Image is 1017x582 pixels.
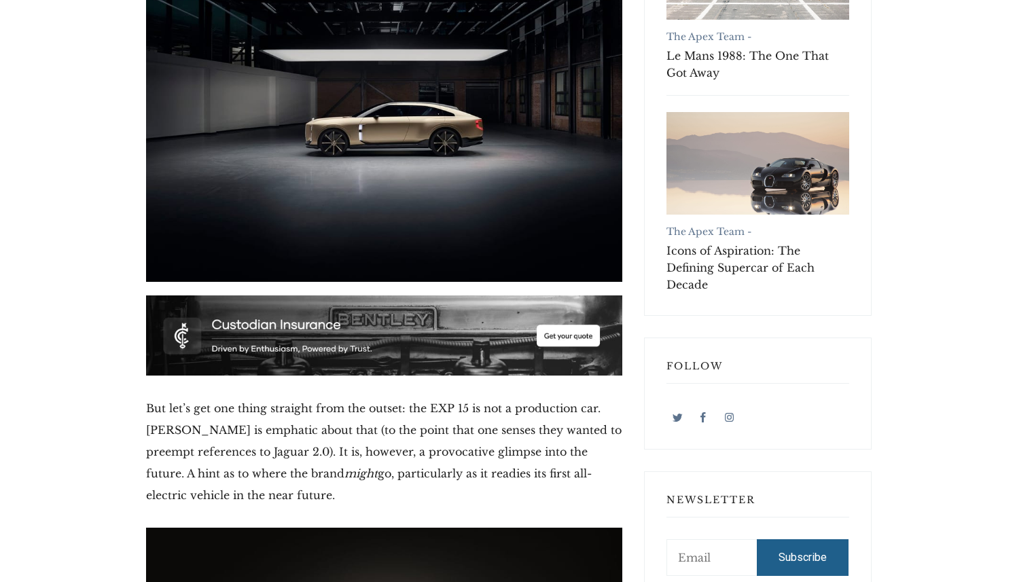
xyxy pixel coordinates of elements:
button: Subscribe [757,539,849,576]
a: Facebook [692,405,715,427]
a: The Apex Team - [666,31,751,43]
p: But let’s get one thing straight from the outset: the EXP 15 is not a production car. [PERSON_NAM... [146,397,622,506]
a: Instagram [718,405,741,427]
a: Icons of Aspiration: The Defining Supercar of Each Decade [666,242,849,293]
a: Icons of Aspiration: The Defining Supercar of Each Decade [666,112,849,215]
a: Le Mans 1988: The One That Got Away [666,48,849,81]
em: might [344,467,378,480]
input: Email [666,539,757,576]
h3: Newsletter [666,494,849,517]
a: The Apex Team - [666,225,751,238]
a: Twitter [666,405,689,427]
h3: Follow [666,360,849,384]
